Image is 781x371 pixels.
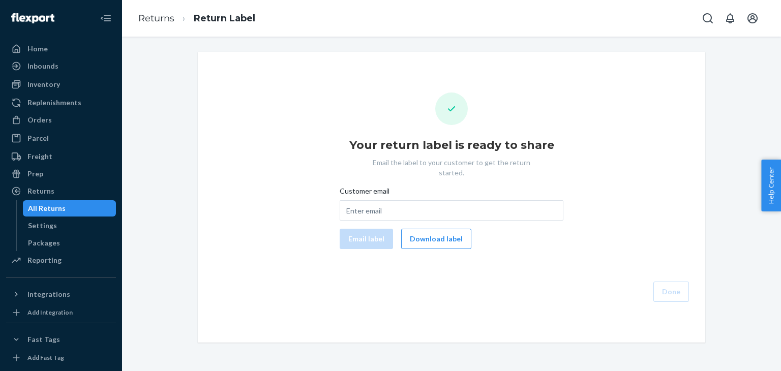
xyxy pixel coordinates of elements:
a: Return Label [194,13,255,24]
button: Done [653,282,689,302]
a: Home [6,41,116,57]
input: Customer email [340,200,563,221]
button: Open notifications [720,8,740,28]
div: Prep [27,169,43,179]
div: Replenishments [27,98,81,108]
div: Integrations [27,289,70,299]
button: Close Navigation [96,8,116,28]
button: Email label [340,229,393,249]
a: Settings [23,218,116,234]
a: Packages [23,235,116,251]
div: Packages [28,238,60,248]
a: Inbounds [6,58,116,74]
div: Home [27,44,48,54]
button: Download label [401,229,471,249]
a: Parcel [6,130,116,146]
div: Freight [27,151,52,162]
span: Customer email [340,186,389,200]
div: Returns [27,186,54,196]
p: Email the label to your customer to get the return started. [363,158,540,178]
ol: breadcrumbs [130,4,263,34]
div: Add Fast Tag [27,353,64,362]
button: Open account menu [742,8,763,28]
a: Replenishments [6,95,116,111]
div: Add Integration [27,308,73,317]
img: Flexport logo [11,13,54,23]
a: Add Fast Tag [6,352,116,364]
a: Returns [6,183,116,199]
a: Prep [6,166,116,182]
div: Inventory [27,79,60,89]
div: Fast Tags [27,334,60,345]
div: All Returns [28,203,66,213]
a: Inventory [6,76,116,92]
a: Returns [138,13,174,24]
h1: Your return label is ready to share [349,137,554,153]
button: Integrations [6,286,116,302]
button: Open Search Box [698,8,718,28]
button: Fast Tags [6,331,116,348]
a: Freight [6,148,116,165]
div: Orders [27,115,52,125]
div: Inbounds [27,61,58,71]
a: Add Integration [6,306,116,319]
div: Parcel [27,133,49,143]
a: Reporting [6,252,116,268]
div: Reporting [27,255,62,265]
a: All Returns [23,200,116,217]
div: Settings [28,221,57,231]
a: Orders [6,112,116,128]
button: Help Center [761,160,781,211]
